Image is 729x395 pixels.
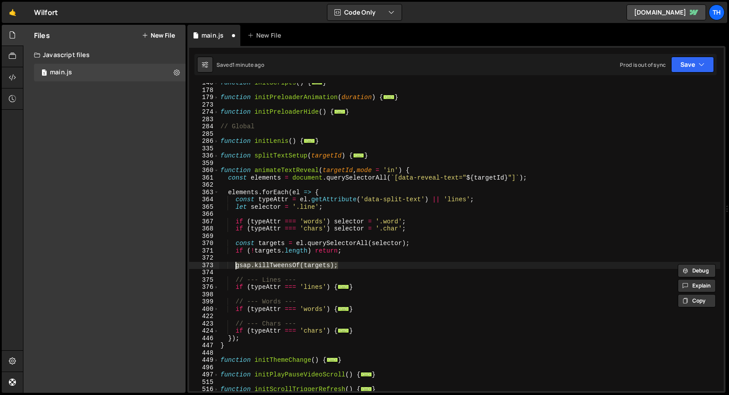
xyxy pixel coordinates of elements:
[189,167,219,174] div: 360
[338,284,349,289] span: ...
[34,7,58,18] div: Wilfort
[189,145,219,153] div: 335
[189,160,219,167] div: 359
[678,264,716,277] button: Debug
[189,254,219,262] div: 372
[189,357,219,364] div: 449
[189,233,219,240] div: 369
[189,79,219,87] div: 140
[2,2,23,23] a: 🤙
[361,372,372,377] span: ...
[34,31,50,40] h2: Files
[338,328,349,333] span: ...
[189,320,219,328] div: 423
[189,152,219,160] div: 336
[678,294,716,307] button: Copy
[383,95,395,100] span: ...
[189,225,219,233] div: 368
[189,138,219,145] div: 286
[189,386,219,393] div: 516
[189,240,219,247] div: 370
[678,279,716,292] button: Explain
[247,31,285,40] div: New File
[189,181,219,189] div: 362
[232,61,264,69] div: 1 minute ago
[189,94,219,101] div: 179
[626,4,706,20] a: [DOMAIN_NAME]
[620,61,666,69] div: Prod is out of sync
[189,203,219,211] div: 365
[189,284,219,291] div: 376
[34,64,186,81] div: 16468/44594.js
[189,211,219,218] div: 366
[304,138,315,143] span: ...
[189,313,219,320] div: 422
[311,80,323,85] span: ...
[216,61,264,69] div: Saved
[189,306,219,313] div: 400
[189,327,219,335] div: 424
[50,69,72,77] div: main.js
[189,108,219,116] div: 274
[671,57,714,73] button: Save
[338,306,349,311] span: ...
[189,116,219,123] div: 283
[353,153,364,158] span: ...
[189,247,219,255] div: 371
[189,87,219,94] div: 178
[189,364,219,372] div: 496
[361,387,372,391] span: ...
[189,196,219,203] div: 364
[189,371,219,379] div: 497
[709,4,725,20] a: Th
[142,32,175,39] button: New File
[189,101,219,109] div: 273
[189,276,219,284] div: 375
[189,130,219,138] div: 285
[334,109,346,114] span: ...
[189,298,219,306] div: 399
[201,31,224,40] div: main.js
[23,46,186,64] div: Javascript files
[189,262,219,269] div: 373
[189,335,219,342] div: 446
[189,174,219,182] div: 361
[189,218,219,226] div: 367
[42,70,47,77] span: 1
[189,291,219,299] div: 398
[189,189,219,196] div: 363
[327,357,338,362] span: ...
[189,269,219,276] div: 374
[189,349,219,357] div: 448
[189,379,219,386] div: 515
[189,123,219,130] div: 284
[189,342,219,349] div: 447
[327,4,402,20] button: Code Only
